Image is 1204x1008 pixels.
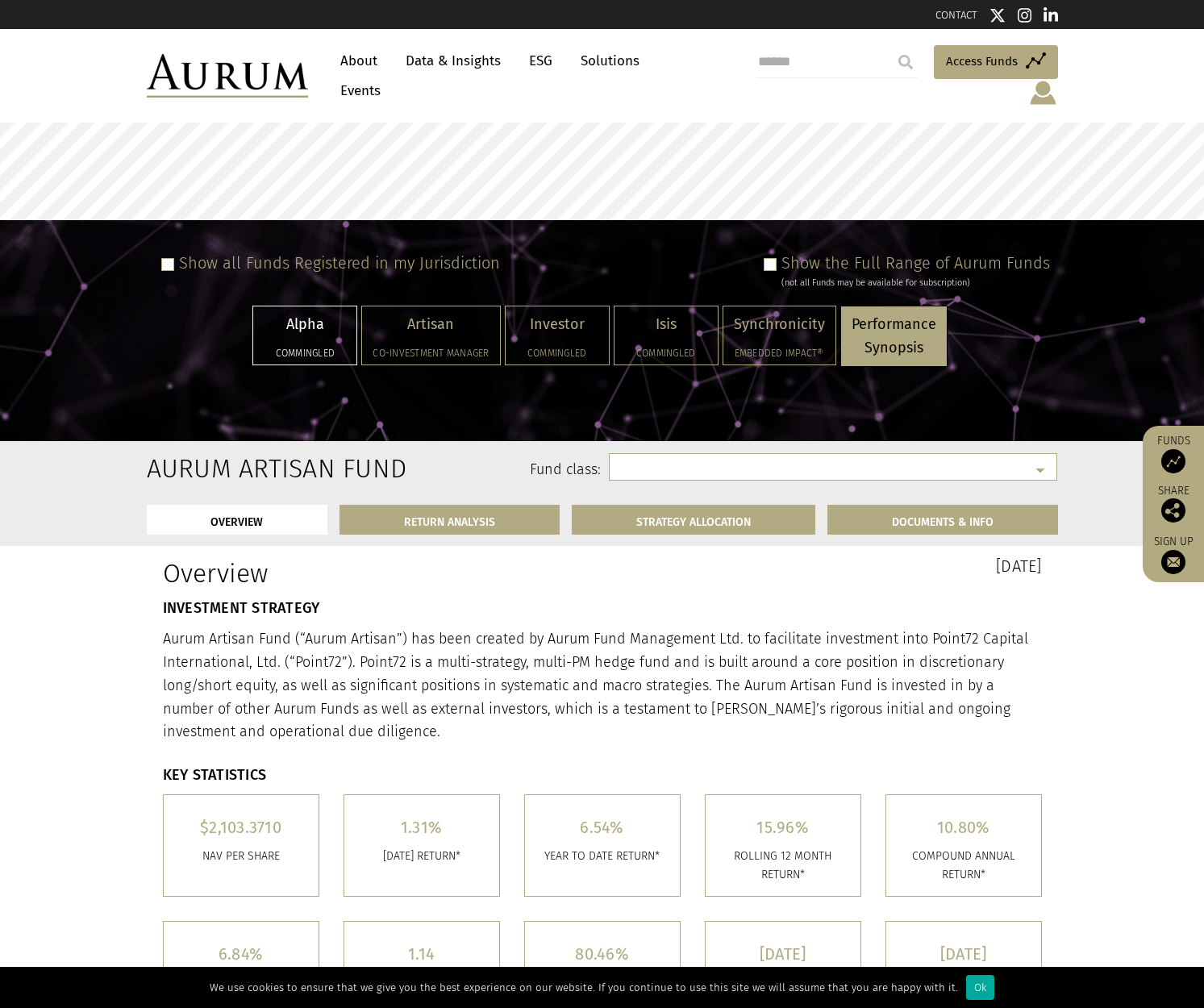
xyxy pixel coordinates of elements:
strong: INVESTMENT STRATEGY [163,599,320,617]
p: Artisan [373,313,489,336]
h5: [DATE] [898,946,1029,962]
h5: 80.46% [537,946,668,962]
img: Instagram icon [1018,7,1032,23]
h5: Embedded Impact® [734,348,825,358]
p: Synchronicity [734,313,825,336]
img: Twitter icon [989,7,1006,23]
h5: 10.80% [898,819,1029,835]
p: ROLLING 12 MONTH RETURN* [718,848,848,884]
a: About [332,46,385,76]
img: account-icon.svg [1028,79,1058,106]
a: ESG [521,46,560,76]
p: Aurum Artisan Fund (“Aurum Artisan”) has been created by Aurum Fund Management Ltd. to facilitate... [163,627,1042,744]
p: Alpha [264,313,346,336]
h5: [DATE] [718,946,848,962]
img: Linkedin icon [1044,7,1058,23]
h5: 6.54% [537,819,668,835]
a: CONTACT [935,9,977,21]
a: STRATEGY ALLOCATION [572,505,815,535]
h2: Aurum Artisan Fund [147,453,278,484]
h5: 1.31% [356,819,487,835]
span: Access Funds [946,52,1018,71]
img: Share this post [1161,498,1185,523]
h5: $2,103.3710 [176,819,306,835]
h3: [DATE] [614,558,1042,574]
p: Nav per share [176,848,306,865]
label: Show all Funds Registered in my Jurisdiction [179,253,500,273]
p: YEAR TO DATE RETURN* [537,848,668,865]
label: Show the Full Range of Aurum Funds [781,253,1050,273]
h5: Co-investment Manager [373,348,489,358]
h5: 6.84% [176,946,306,962]
a: Solutions [573,46,648,76]
img: Aurum [147,54,308,98]
div: (not all Funds may be available for subscription) [781,276,1050,290]
h5: Commingled [264,348,346,358]
p: Investor [516,313,598,336]
p: Performance Synopsis [852,313,936,360]
div: Ok [966,975,994,1000]
a: Sign up [1151,535,1196,574]
strong: KEY STATISTICS [163,766,267,784]
div: Share [1151,485,1196,523]
a: Access Funds [934,45,1058,79]
h5: 15.96% [718,819,848,835]
h1: Overview [163,558,590,589]
h5: Commingled [516,348,598,358]
h5: 1.14 [356,946,487,962]
a: Funds [1151,434,1196,473]
a: DOCUMENTS & INFO [827,505,1058,535]
label: Fund class: [302,460,602,481]
img: Sign up to our newsletter [1161,550,1185,574]
p: COMPOUND ANNUAL RETURN* [898,848,1029,884]
a: RETURN ANALYSIS [340,505,560,535]
a: Events [332,76,381,106]
p: [DATE] RETURN* [356,848,487,865]
a: Data & Insights [398,46,509,76]
input: Submit [889,46,922,78]
p: Isis [625,313,707,336]
img: Access Funds [1161,449,1185,473]
h5: Commingled [625,348,707,358]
